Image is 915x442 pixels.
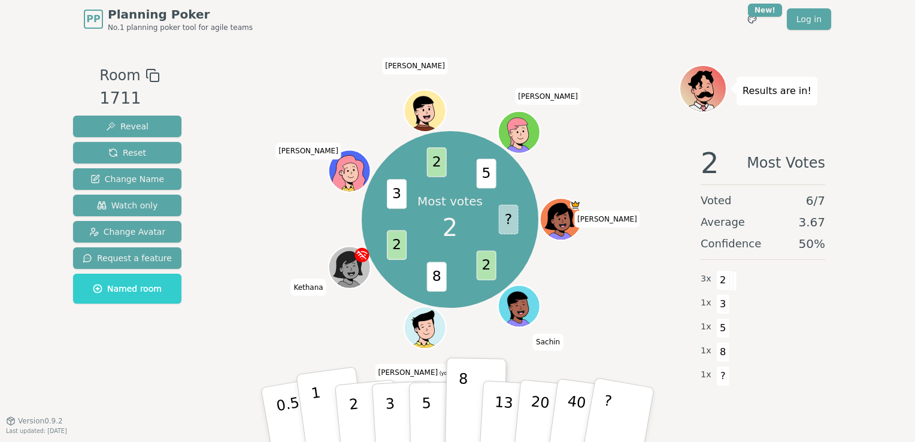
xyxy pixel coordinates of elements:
span: 1 x [701,296,711,310]
span: Click to change your name [515,88,581,105]
span: (you) [438,371,452,376]
span: 3 x [701,273,711,286]
a: PPPlanning PokerNo.1 planning poker tool for agile teams [84,6,253,32]
span: 8 [716,342,730,362]
span: Room [99,65,140,86]
button: New! [741,8,763,30]
a: Log in [787,8,831,30]
button: Watch only [73,195,181,216]
span: ? [716,366,730,386]
span: Click to change your name [275,143,341,159]
span: PP [86,12,100,26]
span: 3 [716,294,730,314]
p: 8 [457,370,468,435]
span: Voted [701,192,732,209]
span: 6 / 7 [806,192,825,209]
span: Click to change your name [533,334,563,351]
span: Click to change your name [382,57,448,74]
span: Confidence [701,235,761,252]
span: 2 [716,270,730,290]
span: 50 % [799,235,825,252]
span: Click to change your name [574,211,640,228]
button: Reset [73,142,181,164]
button: Request a feature [73,247,181,269]
span: Request a feature [83,252,172,264]
span: 5 [716,318,730,338]
button: Reveal [73,116,181,137]
div: 1711 [99,86,159,111]
span: 3.67 [798,214,825,231]
span: Most Votes [747,149,825,177]
button: Named room [73,274,181,304]
button: Version0.9.2 [6,416,63,426]
span: Click to change your name [290,279,326,296]
span: 2 [427,147,447,177]
span: 2 [443,210,457,246]
span: 8 [427,262,447,291]
span: 3 [387,179,407,208]
span: Natasha is the host [571,199,581,210]
span: 5 [477,159,496,188]
div: New! [748,4,782,17]
span: Watch only [97,199,158,211]
span: 1 x [701,368,711,382]
span: Change Avatar [89,226,166,238]
span: Last updated: [DATE] [6,428,67,434]
span: Named room [93,283,162,295]
button: Change Avatar [73,221,181,243]
span: Reset [108,147,146,159]
span: 1 x [701,344,711,358]
span: 1 x [701,320,711,334]
span: Average [701,214,745,231]
button: Change Name [73,168,181,190]
p: Most votes [417,193,483,210]
span: Version 0.9.2 [18,416,63,426]
p: Results are in! [743,83,811,99]
span: 2 [387,230,407,259]
span: ? [499,205,519,234]
span: 2 [477,250,496,280]
button: Click to change your avatar [405,308,445,348]
span: No.1 planning poker tool for agile teams [108,23,253,32]
span: Planning Poker [108,6,253,23]
span: Change Name [90,173,164,185]
span: 2 [701,149,719,177]
span: Reveal [106,120,149,132]
span: Click to change your name [375,364,455,381]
